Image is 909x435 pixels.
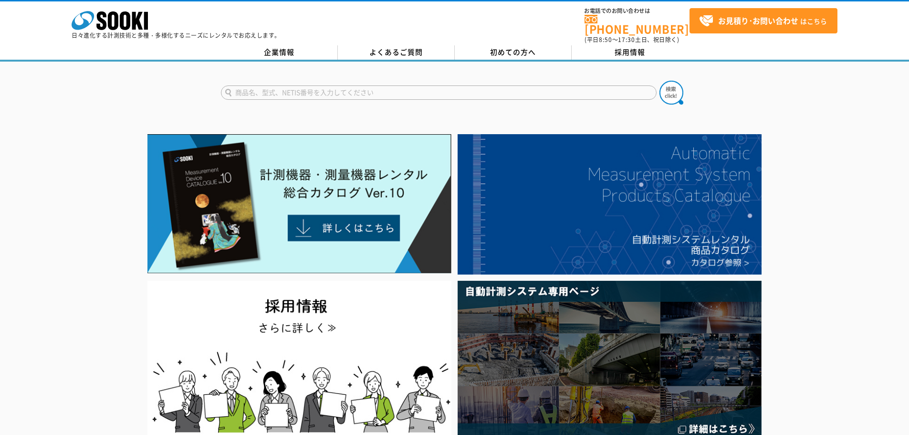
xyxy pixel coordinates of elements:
[690,8,837,33] a: お見積り･お問い合わせはこちら
[490,47,536,57] span: 初めての方へ
[455,45,572,60] a: 初めての方へ
[458,134,762,275] img: 自動計測システムカタログ
[572,45,689,60] a: 採用情報
[699,14,827,28] span: はこちら
[585,8,690,14] span: お電話でのお問い合わせは
[659,81,683,105] img: btn_search.png
[221,85,657,100] input: 商品名、型式、NETIS番号を入力してください
[147,134,451,274] img: Catalog Ver10
[221,45,338,60] a: 企業情報
[718,15,798,26] strong: お見積り･お問い合わせ
[585,15,690,34] a: [PHONE_NUMBER]
[618,35,635,44] span: 17:30
[599,35,612,44] span: 8:50
[72,32,281,38] p: 日々進化する計測技術と多種・多様化するニーズにレンタルでお応えします。
[585,35,679,44] span: (平日 ～ 土日、祝日除く)
[338,45,455,60] a: よくあるご質問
